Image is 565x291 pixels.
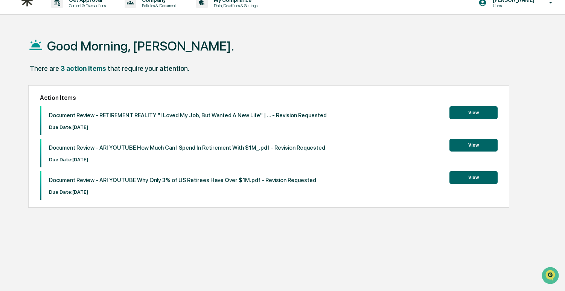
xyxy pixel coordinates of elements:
a: 🔎Data Lookup [5,106,50,120]
p: Content & Transactions [63,3,110,8]
div: 3 action items [61,64,106,72]
p: Document Review - ARI YOUTUBE How Much Can I Spend In Retirement With $1M_.pdf - Revision Requested [49,144,325,151]
a: Powered byPylon [53,127,91,133]
button: View [449,171,498,184]
div: 🔎 [8,110,14,116]
button: View [449,139,498,152]
iframe: Open customer support [541,266,561,286]
a: 🖐️Preclearance [5,92,52,106]
span: Data Lookup [15,109,47,117]
p: Document Review - RETIREMENT REALITY "I Loved My Job, But Wanted A New Life" | ... - Revision Req... [49,112,327,119]
span: Attestations [62,95,93,103]
span: Preclearance [15,95,49,103]
p: Policies & Documents [136,3,181,8]
p: Data, Deadlines & Settings [208,3,261,8]
a: View [449,173,498,181]
p: Due Date: [DATE] [49,124,327,130]
div: that require your attention. [108,64,189,72]
img: 1746055101610-c473b297-6a78-478c-a979-82029cc54cd1 [8,58,21,71]
div: 🖐️ [8,96,14,102]
a: View [449,109,498,116]
p: Due Date: [DATE] [49,189,316,195]
button: View [449,106,498,119]
p: Due Date: [DATE] [49,157,325,162]
p: Document Review - ARI YOUTUBE Why Only 3% of US Retirees Have Over $1M.pdf - Revision Requested [49,177,316,184]
div: There are [30,64,59,72]
div: We're available if you need us! [26,65,95,71]
div: Start new chat [26,58,123,65]
p: Users [487,3,538,8]
a: View [449,141,498,148]
span: Pylon [75,128,91,133]
h2: Action Items [40,94,498,101]
p: How can we help? [8,16,137,28]
button: Start new chat [128,60,137,69]
a: 🗄️Attestations [52,92,96,106]
div: 🗄️ [55,96,61,102]
h1: Good Morning, [PERSON_NAME]. [47,38,234,54]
